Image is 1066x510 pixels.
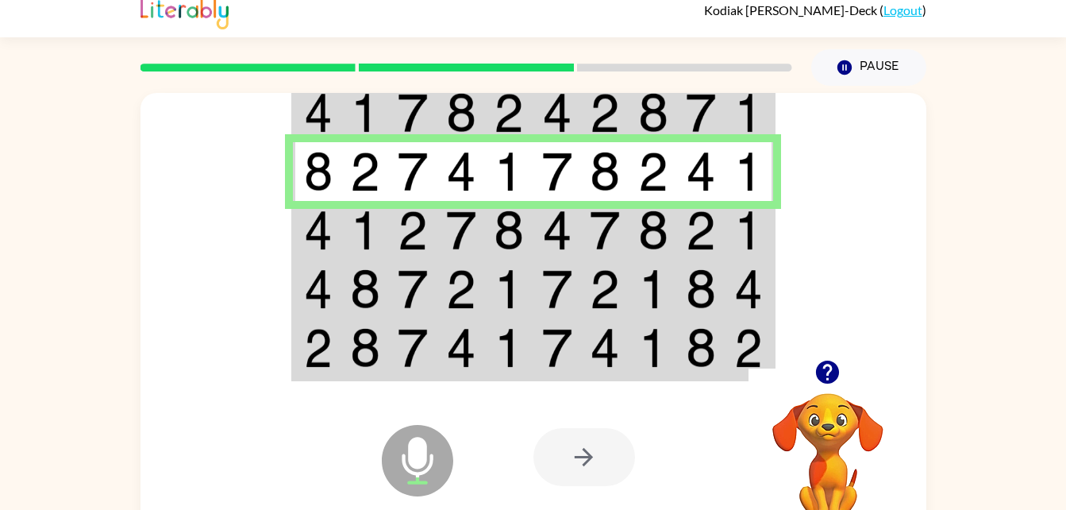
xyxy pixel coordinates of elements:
[734,93,763,133] img: 1
[590,211,620,250] img: 7
[494,93,524,133] img: 2
[638,93,668,133] img: 8
[398,93,428,133] img: 7
[542,269,572,309] img: 7
[638,269,668,309] img: 1
[542,152,572,191] img: 7
[350,211,380,250] img: 1
[590,269,620,309] img: 2
[734,211,763,250] img: 1
[446,211,476,250] img: 7
[734,328,763,368] img: 2
[350,328,380,368] img: 8
[734,269,763,309] img: 4
[304,328,333,368] img: 2
[811,49,926,86] button: Pause
[704,2,926,17] div: ( )
[542,211,572,250] img: 4
[686,269,716,309] img: 8
[686,152,716,191] img: 4
[494,269,524,309] img: 1
[686,93,716,133] img: 7
[494,152,524,191] img: 1
[638,211,668,250] img: 8
[350,269,380,309] img: 8
[883,2,922,17] a: Logout
[398,152,428,191] img: 7
[542,328,572,368] img: 7
[398,269,428,309] img: 7
[686,211,716,250] img: 2
[446,152,476,191] img: 4
[686,328,716,368] img: 8
[446,93,476,133] img: 8
[590,152,620,191] img: 8
[494,328,524,368] img: 1
[350,93,380,133] img: 1
[638,152,668,191] img: 2
[398,211,428,250] img: 2
[590,93,620,133] img: 2
[590,328,620,368] img: 4
[304,152,333,191] img: 8
[398,328,428,368] img: 7
[304,211,333,250] img: 4
[542,93,572,133] img: 4
[350,152,380,191] img: 2
[638,328,668,368] img: 1
[304,269,333,309] img: 4
[494,211,524,250] img: 8
[304,93,333,133] img: 4
[446,269,476,309] img: 2
[704,2,879,17] span: Kodiak [PERSON_NAME]-Deck
[446,328,476,368] img: 4
[734,152,763,191] img: 1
